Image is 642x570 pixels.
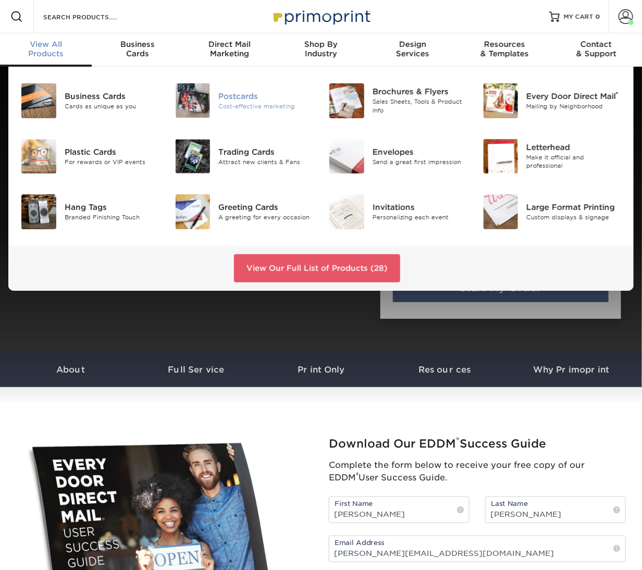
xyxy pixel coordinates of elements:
div: Large Format Printing [526,202,621,213]
a: View Our Full List of Products (28) [234,254,400,282]
img: Plastic Cards [21,139,56,174]
div: Postcards [218,91,313,102]
div: Business Cards [65,91,159,102]
img: Invitations [329,194,364,229]
div: Sales Sheets, Tools & Product Info [373,98,467,115]
div: Cards [92,40,183,58]
span: Contact [550,40,642,49]
div: & Templates [459,40,550,58]
a: Trading Cards Trading Cards Attract new clients & Fans [175,135,314,178]
div: Mailing by Neighborhood [526,102,621,111]
img: Hang Tags [21,194,56,229]
a: BusinessCards [92,33,183,67]
a: Shop ByIndustry [275,33,367,67]
a: Brochures & Flyers Brochures & Flyers Sales Sheets, Tools & Product Info [329,79,467,122]
input: SEARCH PRODUCTS..... [42,10,144,23]
sup: ® [616,90,619,97]
div: Envelopes [373,146,467,157]
div: Plastic Cards [65,146,159,157]
span: Direct Mail [183,40,275,49]
img: Postcards [176,83,211,118]
div: Brochures & Flyers [373,86,467,98]
span: Design [367,40,459,49]
div: Every Door Direct Mail [526,91,621,102]
div: Services [367,40,459,58]
a: Direct MailMarketing [183,33,275,67]
a: Every Door Direct Mail Every Door Direct Mail® Mailing by Neighborhood [483,79,622,122]
div: & Support [550,40,642,58]
div: Attract new clients & Fans [218,158,313,167]
a: Letterhead Letterhead Make it official and professional [483,135,622,178]
div: Greeting Cards [218,202,313,213]
span: Business [92,40,183,49]
div: Cost-effective marketing [218,102,313,111]
img: Greeting Cards [176,194,211,229]
img: Envelopes [329,139,364,174]
a: Resources& Templates [459,33,550,67]
img: Primoprint [269,5,373,28]
img: Letterhead [484,139,518,174]
img: Brochures & Flyers [329,83,364,118]
div: Trading Cards [218,146,313,157]
div: Make it official and professional [526,153,621,170]
a: Greeting Cards Greeting Cards A greeting for every occasion [175,190,314,233]
div: Send a great first impression [373,158,467,167]
a: Plastic Cards Plastic Cards For rewards or VIP events [21,135,159,178]
a: Contact& Support [550,33,642,67]
a: DesignServices [367,33,459,67]
span: Resources [459,40,550,49]
span: Shop By [275,40,367,49]
div: Letterhead [526,142,621,153]
div: Cards as unique as you [65,102,159,111]
a: Envelopes Envelopes Send a great first impression [329,135,467,178]
img: Every Door Direct Mail [484,83,518,118]
img: Trading Cards [176,139,211,174]
span: MY CART [564,13,594,21]
img: Business Cards [21,83,56,118]
p: Complete the form below to receive your free copy of our EDDM User Success Guide. [329,459,626,484]
div: Marketing [183,40,275,58]
div: Hang Tags [65,202,159,213]
div: For rewards or VIP events [65,158,159,167]
a: Large Format Printing Large Format Printing Custom displays & signage [483,190,622,233]
a: Business Cards Business Cards Cards as unique as you [21,79,159,122]
div: Custom displays & signage [526,213,621,222]
div: Industry [275,40,367,58]
div: Personalizing each event [373,213,467,222]
a: Invitations Invitations Personalizing each event [329,190,467,233]
sup: ® [356,471,359,479]
h2: Download Our EDDM Success Guide [329,437,626,451]
span: 0 [596,13,600,20]
img: Large Format Printing [484,194,518,229]
a: Postcards Postcards Cost-effective marketing [175,79,314,122]
sup: ® [456,435,460,445]
a: Hang Tags Hang Tags Branded Finishing Touch [21,190,159,233]
div: Invitations [373,202,467,213]
div: A greeting for every occasion [218,213,313,222]
div: Branded Finishing Touch [65,213,159,222]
